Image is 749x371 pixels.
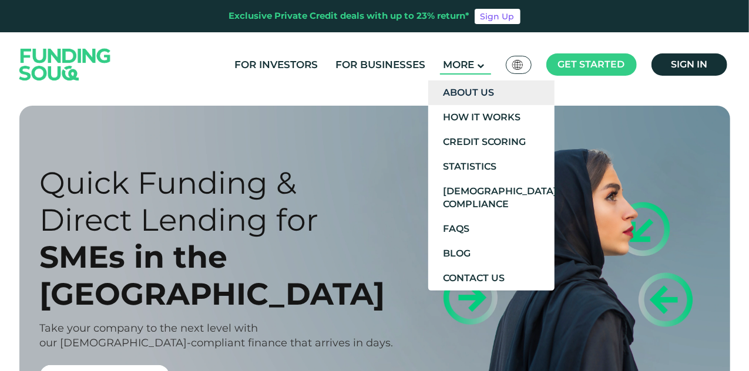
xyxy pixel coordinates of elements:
a: FAQs [428,217,555,241]
a: Sign in [651,53,727,76]
a: For Investors [231,55,321,75]
img: SA Flag [512,60,523,70]
div: Quick Funding & Direct Lending for [40,164,395,238]
a: Statistics [428,154,555,179]
span: More [443,59,474,70]
span: Take your company to the next level with our [DEMOGRAPHIC_DATA]-compliant finance that arrives in... [40,322,394,349]
a: For Businesses [332,55,428,75]
a: Credit Scoring [428,130,555,154]
div: SMEs in the [GEOGRAPHIC_DATA] [40,238,395,312]
a: How It Works [428,105,555,130]
a: [DEMOGRAPHIC_DATA] Compliance [428,179,555,217]
span: Sign in [671,59,707,70]
span: Get started [558,59,625,70]
a: Contact Us [428,266,555,291]
a: Sign Up [475,9,520,24]
a: Blog [428,241,555,266]
div: Exclusive Private Credit deals with up to 23% return* [229,9,470,23]
a: About Us [428,80,555,105]
img: Logo [8,35,123,94]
